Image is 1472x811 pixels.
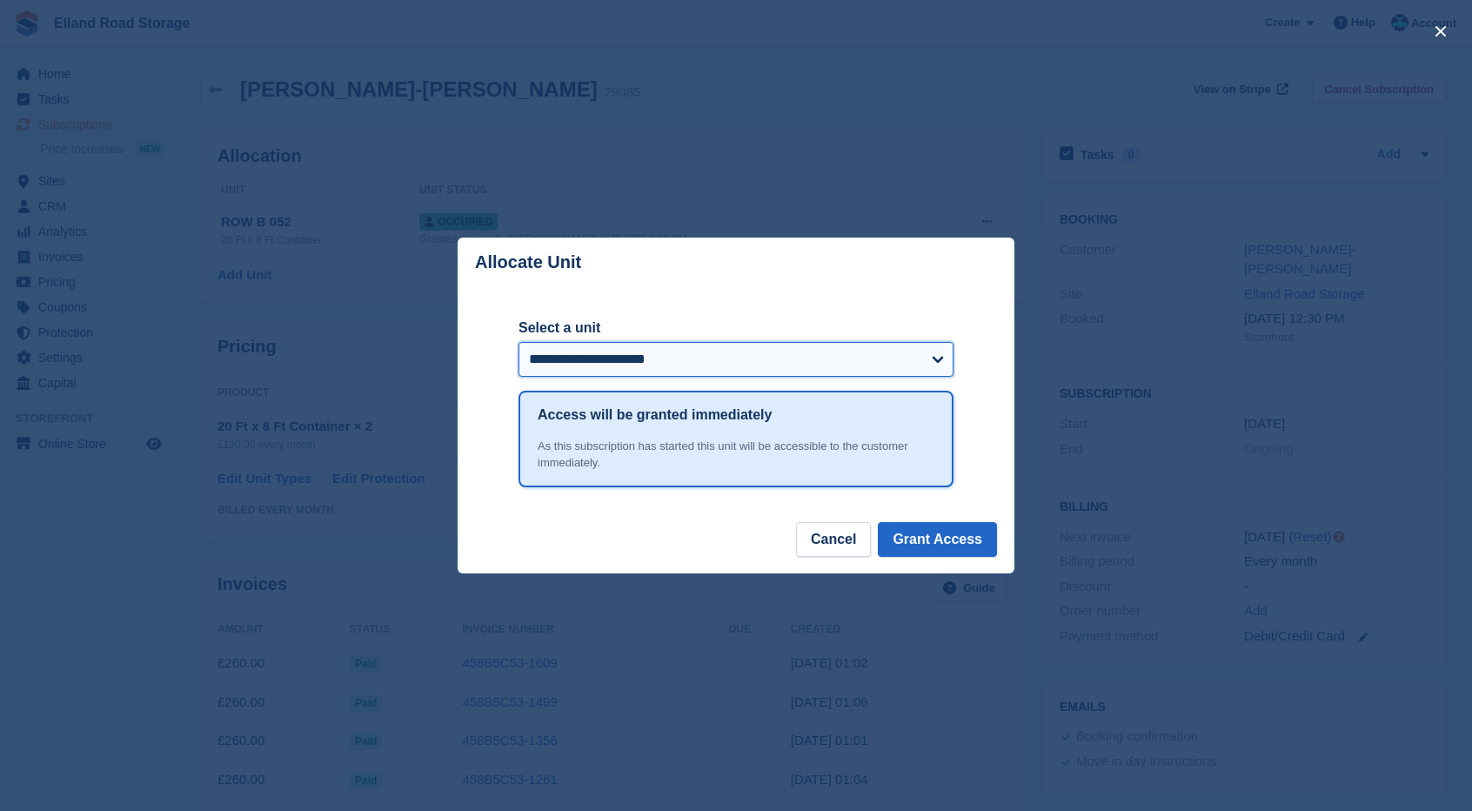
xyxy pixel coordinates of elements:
[538,405,772,426] h1: Access will be granted immediately
[878,522,997,557] button: Grant Access
[796,522,871,557] button: Cancel
[1427,17,1455,45] button: close
[475,252,581,272] p: Allocate Unit
[538,438,934,472] div: As this subscription has started this unit will be accessible to the customer immediately.
[519,318,953,338] label: Select a unit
